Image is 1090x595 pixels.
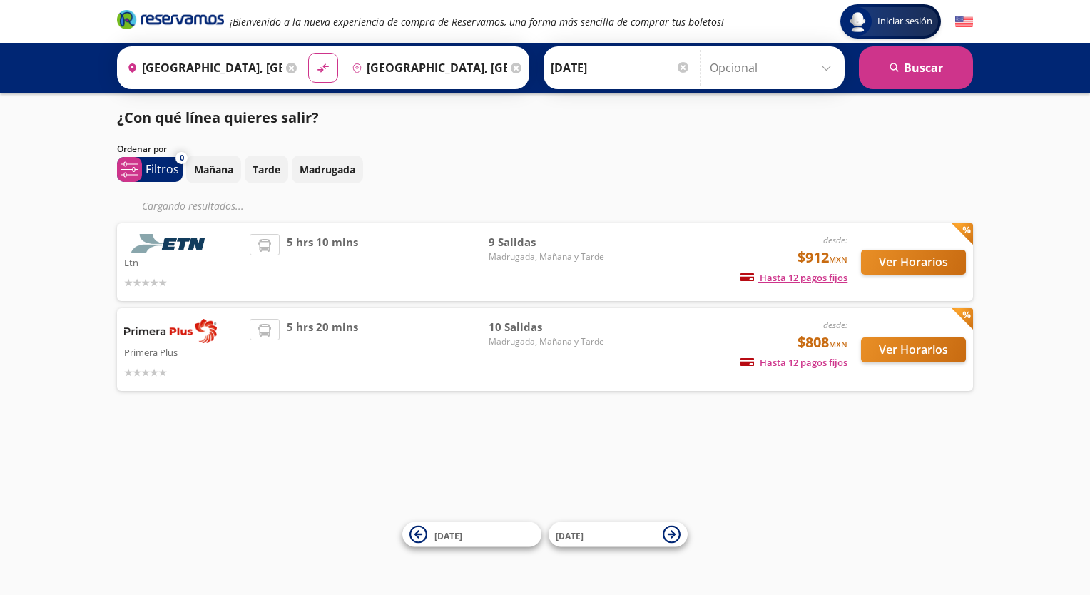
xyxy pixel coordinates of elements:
a: Brand Logo [117,9,224,34]
span: 5 hrs 10 mins [287,234,358,290]
input: Elegir Fecha [551,50,691,86]
span: $912 [798,247,847,268]
p: Etn [124,253,243,270]
p: Ordenar por [117,143,167,156]
span: Hasta 12 pagos fijos [740,271,847,284]
span: 9 Salidas [489,234,604,250]
span: 0 [180,152,184,164]
button: Ver Horarios [861,250,966,275]
span: [DATE] [556,529,584,541]
button: Buscar [859,46,973,89]
span: 5 hrs 20 mins [287,319,358,380]
button: [DATE] [402,522,541,547]
button: Madrugada [292,156,363,183]
img: Etn [124,234,217,253]
p: Madrugada [300,162,355,177]
p: Primera Plus [124,343,243,360]
em: desde: [823,234,847,246]
input: Buscar Origen [121,50,282,86]
span: Madrugada, Mañana y Tarde [489,335,604,348]
p: Tarde [253,162,280,177]
span: Madrugada, Mañana y Tarde [489,250,604,263]
p: Filtros [146,161,179,178]
button: Ver Horarios [861,337,966,362]
em: Cargando resultados ... [142,199,244,213]
button: [DATE] [549,522,688,547]
p: Mañana [194,162,233,177]
button: English [955,13,973,31]
img: Primera Plus [124,319,217,343]
input: Opcional [710,50,837,86]
span: Hasta 12 pagos fijos [740,356,847,369]
em: desde: [823,319,847,331]
button: 0Filtros [117,157,183,182]
em: ¡Bienvenido a la nueva experiencia de compra de Reservamos, una forma más sencilla de comprar tus... [230,15,724,29]
small: MXN [829,339,847,350]
span: 10 Salidas [489,319,604,335]
i: Brand Logo [117,9,224,30]
span: $808 [798,332,847,353]
p: ¿Con qué línea quieres salir? [117,107,319,128]
small: MXN [829,254,847,265]
input: Buscar Destino [346,50,507,86]
button: Tarde [245,156,288,183]
button: Mañana [186,156,241,183]
span: [DATE] [434,529,462,541]
span: Iniciar sesión [872,14,938,29]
